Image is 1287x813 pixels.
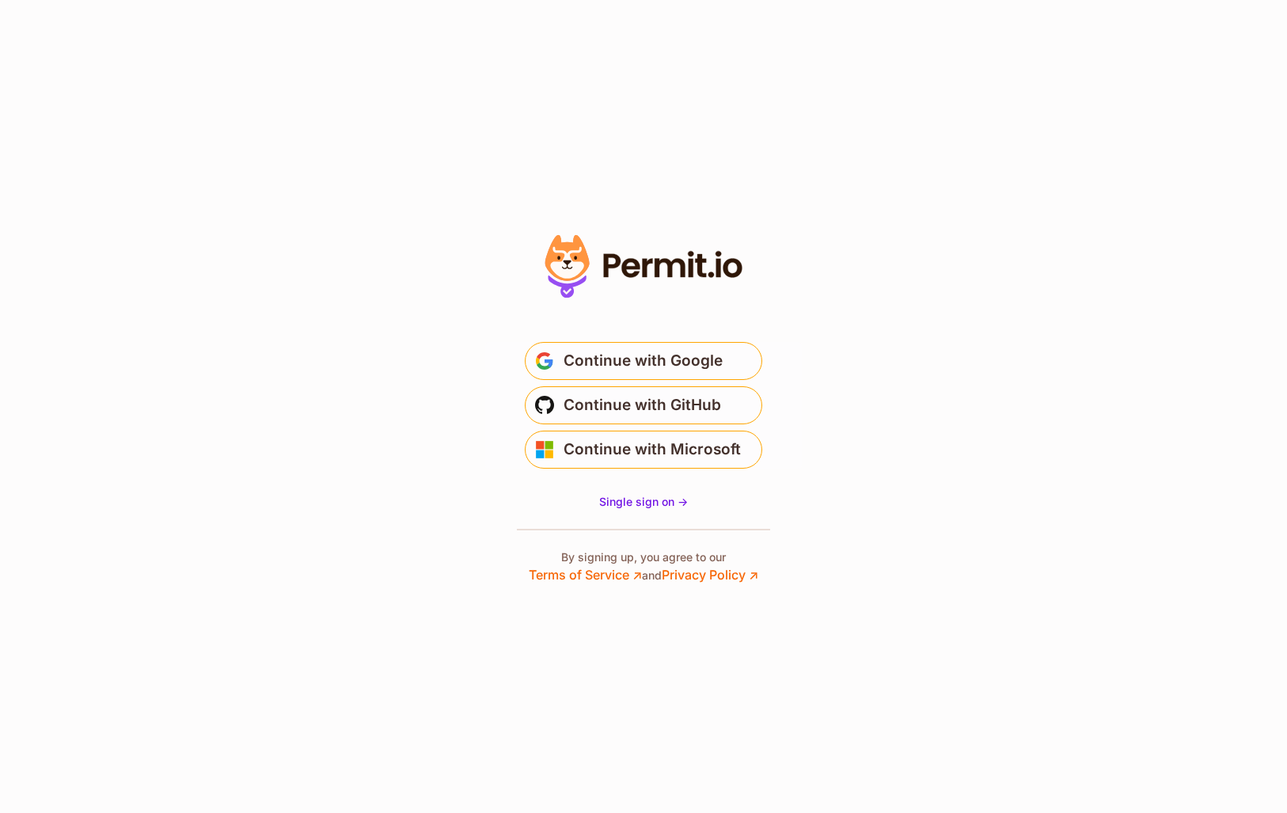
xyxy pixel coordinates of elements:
[564,348,723,374] span: Continue with Google
[529,549,758,584] p: By signing up, you agree to our and
[599,495,688,508] span: Single sign on ->
[599,494,688,510] a: Single sign on ->
[564,437,741,462] span: Continue with Microsoft
[529,567,642,583] a: Terms of Service ↗
[525,342,762,380] button: Continue with Google
[564,393,721,418] span: Continue with GitHub
[525,386,762,424] button: Continue with GitHub
[662,567,758,583] a: Privacy Policy ↗
[525,431,762,469] button: Continue with Microsoft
